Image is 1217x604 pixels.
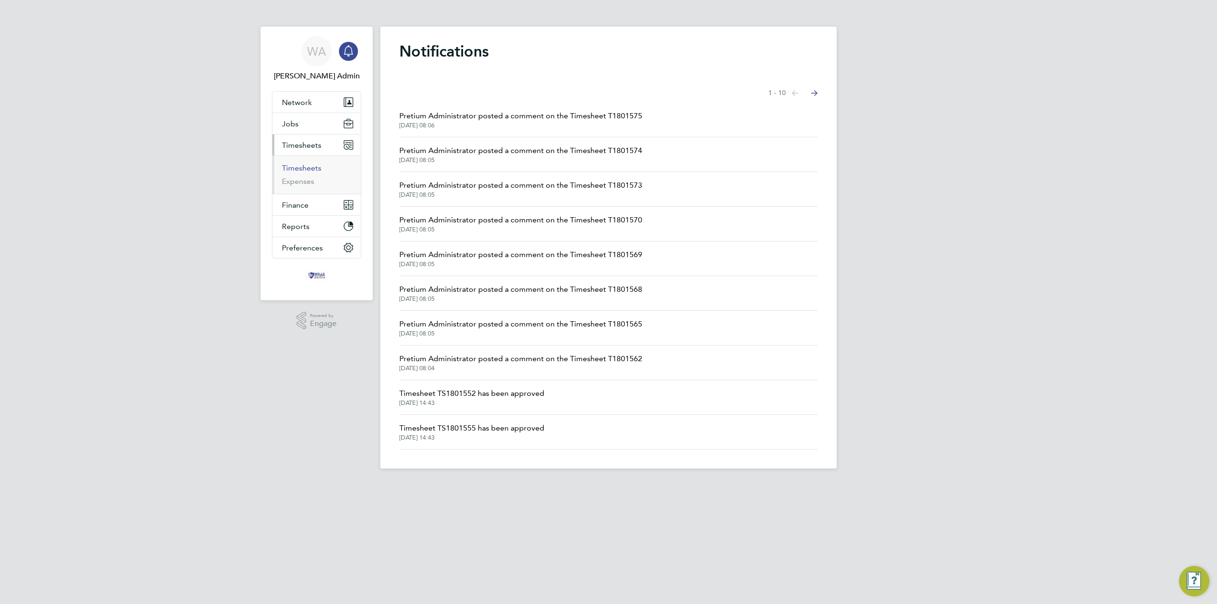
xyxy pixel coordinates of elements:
[272,36,361,82] a: WA[PERSON_NAME] Admin
[399,214,642,226] span: Pretium Administrator posted a comment on the Timesheet T1801570
[399,353,642,364] span: Pretium Administrator posted a comment on the Timesheet T1801562
[399,364,642,372] span: [DATE] 08:04
[282,163,321,173] a: Timesheets
[399,156,642,164] span: [DATE] 08:05
[399,110,642,122] span: Pretium Administrator posted a comment on the Timesheet T1801575
[399,249,642,260] span: Pretium Administrator posted a comment on the Timesheet T1801569
[399,180,642,191] span: Pretium Administrator posted a comment on the Timesheet T1801573
[272,268,361,283] a: Go to home page
[399,295,642,303] span: [DATE] 08:05
[272,194,361,215] button: Finance
[307,45,326,58] span: WA
[399,422,544,441] a: Timesheet TS1801555 has been approved[DATE] 14:43
[282,141,321,150] span: Timesheets
[399,318,642,330] span: Pretium Administrator posted a comment on the Timesheet T1801565
[768,88,786,98] span: 1 - 10
[399,434,544,441] span: [DATE] 14:43
[272,134,361,155] button: Timesheets
[399,214,642,233] a: Pretium Administrator posted a comment on the Timesheet T1801570[DATE] 08:05
[399,260,642,268] span: [DATE] 08:05
[305,268,328,283] img: wills-security-logo-retina.png
[399,42,818,61] h1: Notifications
[399,388,544,407] a: Timesheet TS1801552 has been approved[DATE] 14:43
[272,113,361,134] button: Jobs
[399,318,642,337] a: Pretium Administrator posted a comment on the Timesheet T1801565[DATE] 08:05
[297,312,337,330] a: Powered byEngage
[310,312,337,320] span: Powered by
[399,145,642,164] a: Pretium Administrator posted a comment on the Timesheet T1801574[DATE] 08:05
[399,226,642,233] span: [DATE] 08:05
[272,92,361,113] button: Network
[399,284,642,303] a: Pretium Administrator posted a comment on the Timesheet T1801568[DATE] 08:05
[310,320,337,328] span: Engage
[272,216,361,237] button: Reports
[399,353,642,372] a: Pretium Administrator posted a comment on the Timesheet T1801562[DATE] 08:04
[282,243,323,252] span: Preferences
[399,180,642,199] a: Pretium Administrator posted a comment on the Timesheet T1801573[DATE] 08:05
[399,422,544,434] span: Timesheet TS1801555 has been approved
[282,222,309,231] span: Reports
[399,249,642,268] a: Pretium Administrator posted a comment on the Timesheet T1801569[DATE] 08:05
[399,388,544,399] span: Timesheet TS1801552 has been approved
[399,122,642,129] span: [DATE] 08:06
[282,119,299,128] span: Jobs
[768,84,818,103] nav: Select page of notifications list
[399,145,642,156] span: Pretium Administrator posted a comment on the Timesheet T1801574
[399,191,642,199] span: [DATE] 08:05
[282,177,314,186] a: Expenses
[261,27,373,300] nav: Main navigation
[282,98,312,107] span: Network
[399,399,544,407] span: [DATE] 14:43
[1179,566,1209,596] button: Engage Resource Center
[282,201,309,210] span: Finance
[272,155,361,194] div: Timesheets
[272,70,361,82] span: Wills Admin
[272,237,361,258] button: Preferences
[399,330,642,337] span: [DATE] 08:05
[399,110,642,129] a: Pretium Administrator posted a comment on the Timesheet T1801575[DATE] 08:06
[399,284,642,295] span: Pretium Administrator posted a comment on the Timesheet T1801568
